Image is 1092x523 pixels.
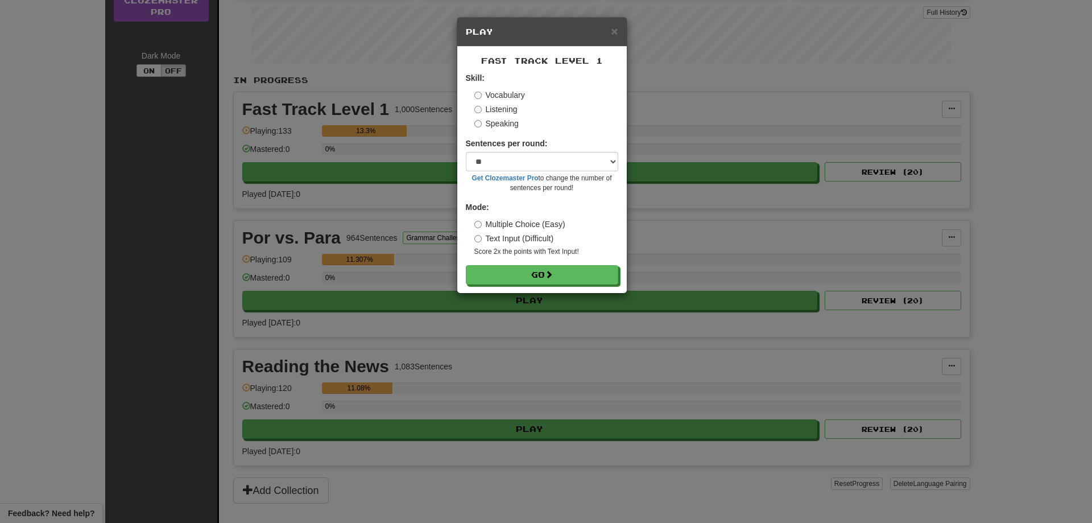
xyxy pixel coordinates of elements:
label: Sentences per round: [466,138,548,149]
a: Get Clozemaster Pro [472,174,539,182]
input: Vocabulary [474,92,482,99]
label: Multiple Choice (Easy) [474,219,565,230]
input: Text Input (Difficult) [474,235,482,242]
input: Speaking [474,120,482,127]
small: to change the number of sentences per round! [466,174,618,193]
label: Listening [474,104,518,115]
label: Speaking [474,118,519,129]
strong: Mode: [466,203,489,212]
strong: Skill: [466,73,485,83]
span: × [611,24,618,38]
input: Listening [474,106,482,113]
h5: Play [466,26,618,38]
span: Fast Track Level 1 [481,56,603,65]
button: Go [466,265,618,285]
label: Text Input (Difficult) [474,233,554,244]
label: Vocabulary [474,89,525,101]
button: Close [611,25,618,37]
small: Score 2x the points with Text Input ! [474,247,618,257]
input: Multiple Choice (Easy) [474,221,482,228]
